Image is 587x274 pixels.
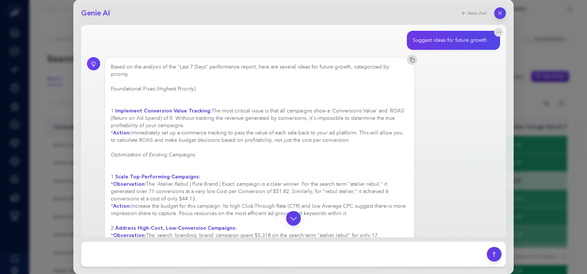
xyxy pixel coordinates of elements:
strong: Implement Conversion Value Tracking: [115,107,212,114]
strong: Observation: [113,232,146,239]
strong: Address High-Cost, Low-Conversion Campaigns: [115,225,237,232]
button: New chat [456,8,491,18]
strong: Observation: [113,181,146,188]
h2: Genie AI [81,8,110,18]
strong: Scale Top-Performing Campaigns: [115,173,200,180]
div: Suggest ideas for future growth. [413,37,488,44]
button: Copy [407,55,417,65]
h3: Optimization of Existing Campaigns [111,151,408,159]
h3: Foundational Fixes (Highest Priority) [111,85,408,93]
strong: Action: [113,203,131,210]
strong: Action: [113,129,131,136]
